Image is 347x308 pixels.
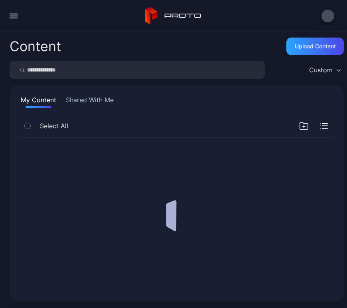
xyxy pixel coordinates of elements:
span: Select All [40,121,68,131]
button: My Content [19,95,58,108]
button: Custom [305,61,344,79]
div: Custom [309,66,333,74]
div: Content [10,40,61,53]
div: Upload Content [295,43,336,50]
button: Shared With Me [64,95,115,108]
button: Upload Content [286,38,344,55]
